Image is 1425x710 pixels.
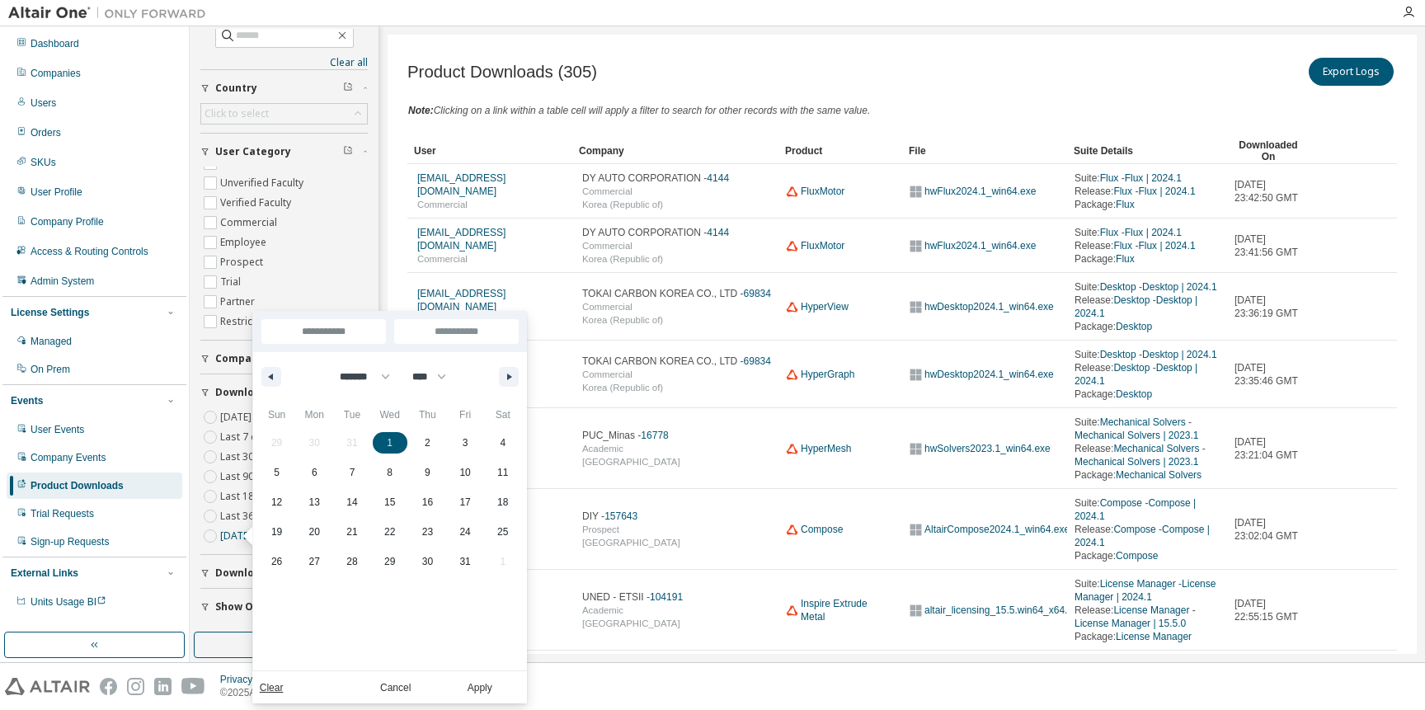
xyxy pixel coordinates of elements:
[387,458,393,487] span: 8
[417,288,506,313] span: View all downloads for 'dkpark1@tck.co.kr'
[417,198,565,211] span: Commercial
[384,487,395,517] span: 15
[31,126,61,139] div: Orders
[1116,321,1152,332] span: View all downloads for 'Desktop'
[1100,497,1145,509] span: View all downloads for 'Compose'
[924,524,1070,535] span: View all downloads for 'AltairCompose2024.1_win64.exe'
[271,487,282,517] span: 12
[295,487,333,517] button: 13
[384,517,395,547] span: 22
[1235,516,1302,543] span: [DATE] 23:02:04 GMT
[1075,577,1220,643] div: Suite: - Release: - Package:
[346,517,357,547] span: 21
[425,428,430,458] span: 2
[220,312,308,331] label: Restricted Partner
[1113,240,1135,252] span: View all downloads for 'Flux'
[312,458,317,487] span: 6
[346,487,357,517] span: 14
[271,517,282,547] span: 19
[924,186,1036,197] span: View all downloads for 'hwFlux2024.1_win64.exe'
[31,156,56,169] div: SKUs
[786,240,798,252] img: web_icon_altair.svg
[801,240,844,252] span: View all downloads for 'FluxMotor'
[1235,294,1302,320] span: [DATE] 23:36:19 GMT
[31,335,72,348] div: Managed
[371,547,409,576] button: 29
[1075,348,1220,401] div: Suite: - Release: - Package:
[582,185,729,198] span: Commercial
[409,428,447,458] button: 2
[409,547,447,576] button: 30
[484,458,522,487] button: 11
[201,104,367,124] div: Click to select
[497,458,508,487] span: 11
[258,547,296,576] button: 26
[1116,253,1135,265] span: View all downloads for 'Flux'
[205,107,269,120] div: Click to select
[1075,226,1196,266] div: Suite: - Release: - Package:
[252,311,269,339] span: [DATE]
[422,517,433,547] span: 23
[786,301,798,313] img: web_icon_altair.svg
[408,105,434,116] span: Note:
[220,292,258,312] label: Partner
[11,567,78,580] div: External Links
[417,252,565,266] span: Commercial
[31,535,109,548] div: Sign-up Requests
[346,547,357,576] span: 28
[801,301,849,313] span: View all downloads for 'HyperView'
[786,524,798,536] img: web_icon_altair.svg
[463,428,468,458] span: 3
[582,442,680,455] span: Academic
[1113,362,1152,374] span: View all downloads for 'Desktop'
[1138,186,1195,197] span: View all downloads for 'Flux | 2024.1'
[31,423,84,436] div: User Events
[910,604,922,617] img: windows_icon.svg
[582,172,729,185] span: DY AUTO CORPORATION -
[582,300,771,313] span: Commercial
[924,240,1036,252] span: View all downloads for 'hwFlux2024.1_win64.exe'
[446,487,484,517] button: 17
[582,287,771,300] span: TOKAI CARBON KOREA CO., LTD -
[924,369,1054,380] span: View all downloads for 'hwDesktop2024.1_win64.exe'
[333,458,371,487] button: 7
[582,252,729,266] span: Korea (Republic of)
[1125,227,1182,238] span: View all downloads for 'Flux | 2024.1'
[417,227,506,252] span: View all downloads for 'csh21@dy.co.kr'
[181,678,205,695] img: youtube.svg
[484,402,522,428] span: Sat
[1075,456,1199,468] span: View all downloads for 'Mechanical Solvers | 2023.1'
[582,355,771,368] span: TOKAI CARBON KOREA CO., LTD -
[1116,199,1135,210] span: View all downloads for 'Flux'
[295,458,333,487] button: 6
[801,186,844,197] span: View all downloads for 'FluxMotor'
[409,517,447,547] button: 23
[220,686,454,700] p: © 2025 Altair Engineering, Inc. All Rights Reserved.
[786,604,798,617] img: web_icon_altair.svg
[1113,524,1159,535] span: View all downloads for 'Compose'
[371,402,409,428] span: Wed
[582,226,729,239] span: DY AUTO CORPORATION -
[744,355,771,367] span: View all downloads for '69834'
[582,523,680,536] span: Prospect
[910,240,922,252] img: windows_icon.svg
[582,617,683,630] span: [GEOGRAPHIC_DATA]
[1142,281,1217,293] span: View all downloads for 'Desktop | 2024.1'
[215,600,341,614] span: Show Only APA Products
[252,453,269,496] span: This Month
[1116,631,1192,642] span: View all downloads for 'License Manager'
[31,245,148,258] div: Access & Routing Controls
[31,67,81,80] div: Companies
[414,138,566,164] div: User
[1235,178,1302,205] span: [DATE] 23:42:50 GMT
[31,451,106,464] div: Company Events
[252,367,269,410] span: This Week
[252,410,269,453] span: Last Week
[333,547,371,576] button: 28
[11,306,89,319] div: License Settings
[910,443,922,455] img: windows_icon.svg
[1100,281,1139,293] span: View all downloads for 'Desktop'
[31,596,106,608] span: Units Usage BI
[200,134,368,170] button: User Category
[801,443,851,454] span: View all downloads for 'HyperMesh'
